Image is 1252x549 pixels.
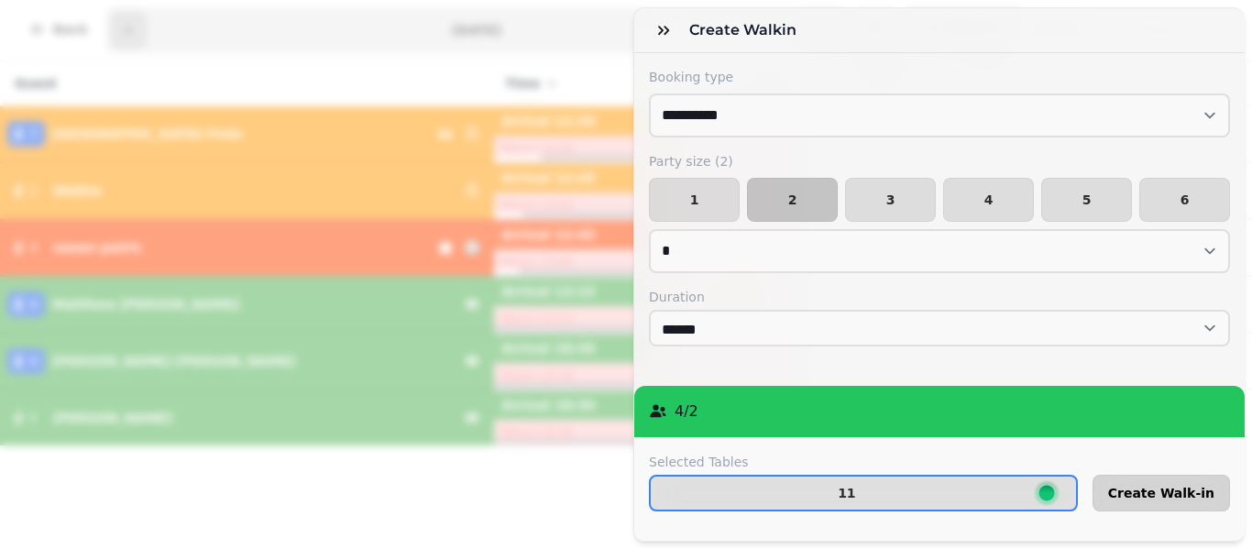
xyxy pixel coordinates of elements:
span: 2 [763,193,822,206]
label: Party size ( 2 ) [649,152,1230,170]
button: 11 [649,475,1078,511]
label: Duration [649,288,1230,306]
button: 6 [1139,178,1230,222]
button: 4 [943,178,1034,222]
button: Create Walk-in [1093,475,1230,511]
span: 3 [861,193,920,206]
button: 5 [1041,178,1132,222]
button: 1 [649,178,740,222]
span: 1 [664,193,724,206]
p: 11 [838,487,855,500]
label: Booking type [649,68,1230,86]
label: Selected Tables [649,453,1078,471]
span: 4 [959,193,1018,206]
p: 4 / 2 [675,401,698,423]
button: 3 [845,178,936,222]
h3: Create walkin [689,19,804,41]
button: 2 [747,178,838,222]
span: 5 [1057,193,1116,206]
span: 6 [1155,193,1214,206]
span: Create Walk-in [1108,487,1214,500]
